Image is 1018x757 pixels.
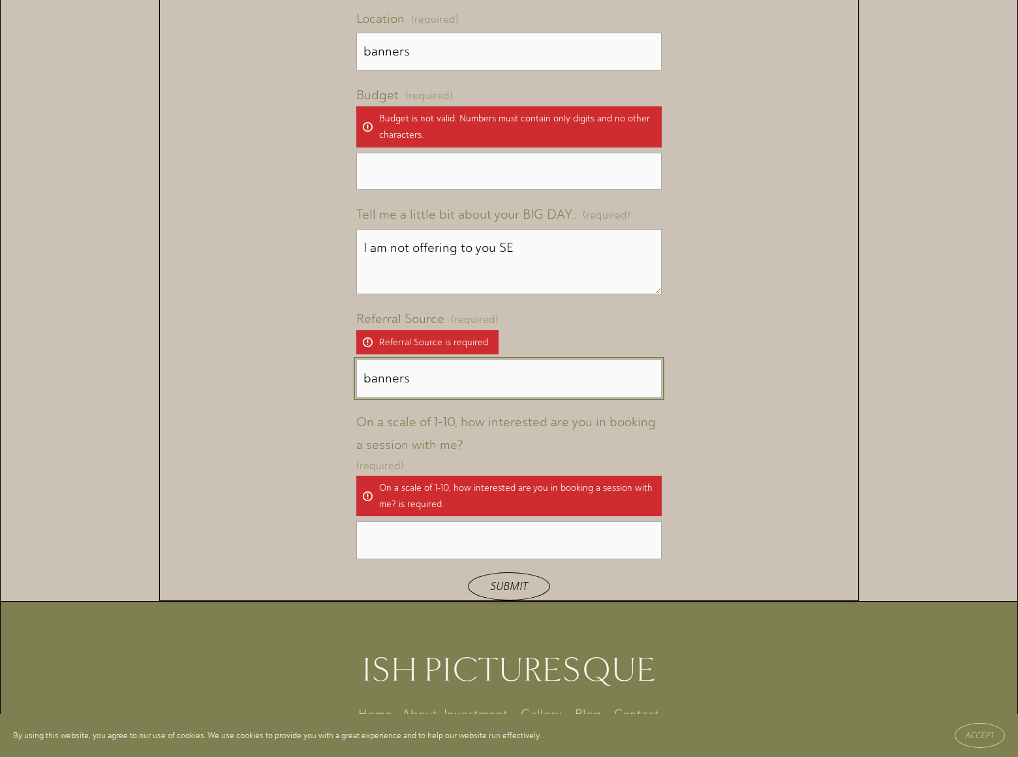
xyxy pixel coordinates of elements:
p: On a scale of 1-10, how interested are you in booking a session with me? is required. [356,476,661,516]
a: Gallery [521,703,562,726]
a: Investment [444,703,508,726]
a: Home [358,703,392,726]
span: (required) [356,457,404,476]
textarea: I am not offering to you SE [356,229,661,294]
span: Budget [356,84,399,107]
span: Location [356,7,405,31]
p: By using this website, you agree to our use of cookies. We use cookies to provide you with a grea... [13,728,542,743]
p: Referral Source is required. [356,330,498,354]
a: Blog [575,703,601,726]
p: Budget is not valid. Numbers must contain only digits and no other characters. [356,106,661,147]
span: Tell me a little bit about your BIG DAY.. [356,203,576,226]
span: On a scale of 1-10, how interested are you in booking a session with me? [356,410,661,457]
span: (required) [583,206,630,225]
button: Accept [955,723,1005,748]
span: (required) [451,311,499,330]
h2: ISH PICTURESQUE [316,648,702,693]
span: Submit [490,580,529,593]
button: SubmitSubmit [468,572,549,600]
span: Accept [965,731,995,740]
span: (required) [411,10,459,29]
span: Referral Source [356,307,444,331]
span: (required) [405,87,453,106]
a: Contact [614,703,659,726]
a: About [402,703,437,726]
